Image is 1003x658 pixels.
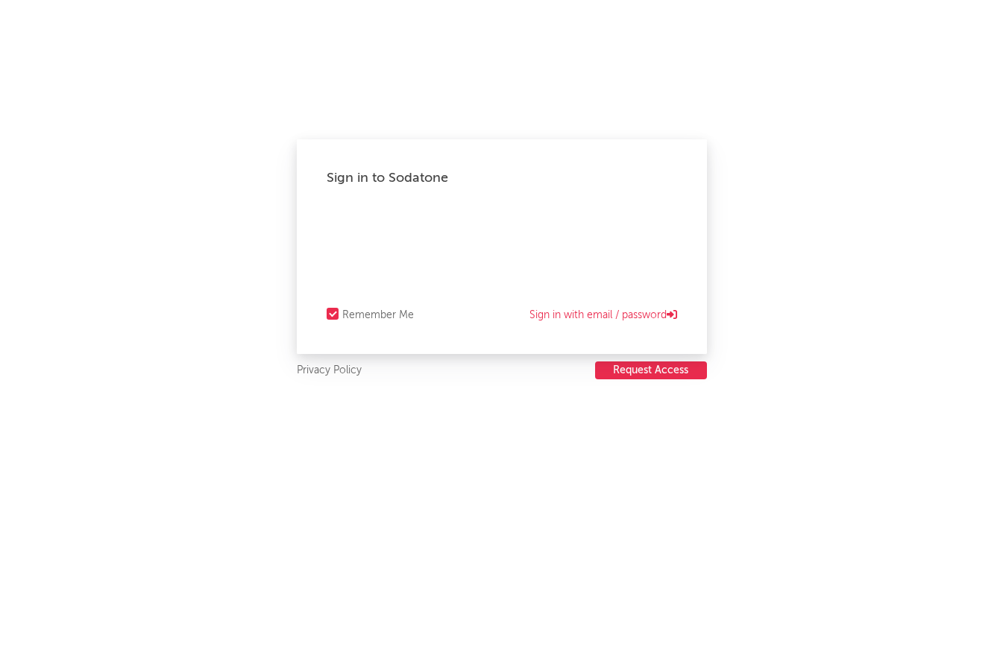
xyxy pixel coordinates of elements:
a: Request Access [595,361,707,380]
a: Sign in with email / password [529,306,677,324]
a: Privacy Policy [297,361,362,380]
button: Request Access [595,361,707,379]
div: Sign in to Sodatone [327,169,677,187]
div: Remember Me [342,306,414,324]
